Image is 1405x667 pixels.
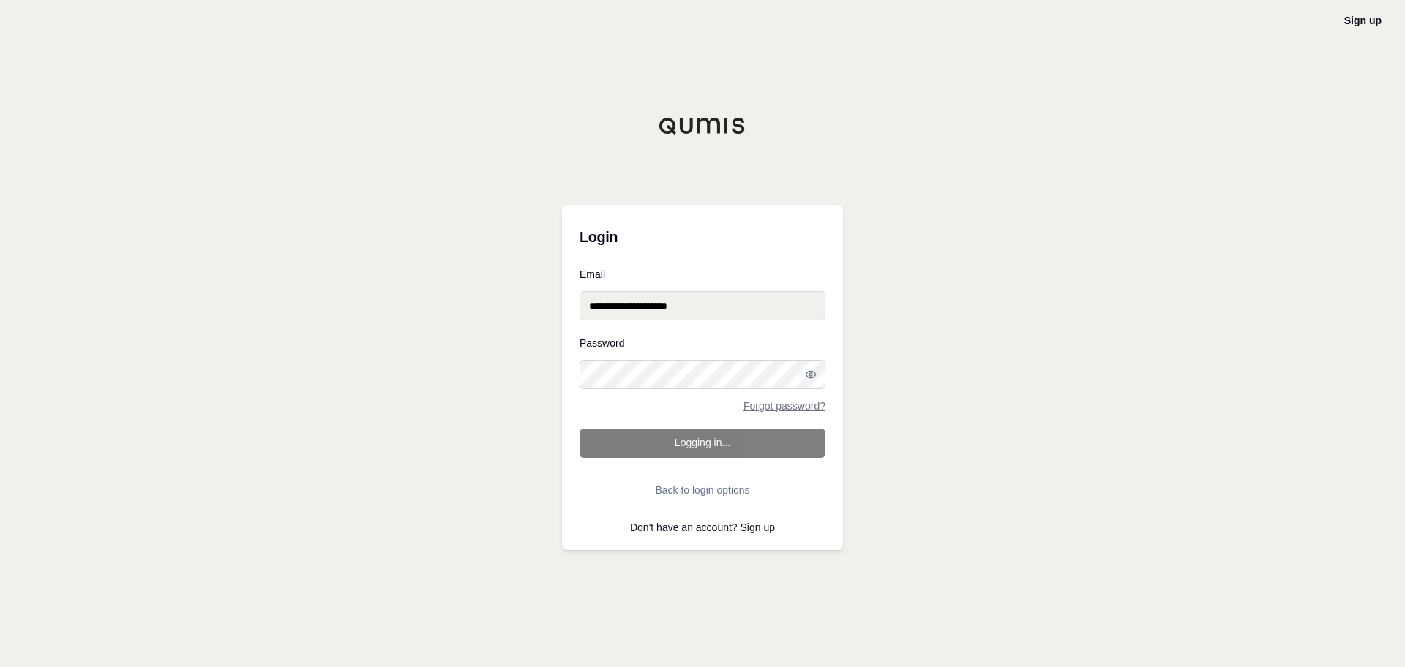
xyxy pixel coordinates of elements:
[1344,15,1382,26] a: Sign up
[659,117,746,135] img: Qumis
[580,338,825,348] label: Password
[580,222,825,252] h3: Login
[580,269,825,279] label: Email
[743,401,825,411] a: Forgot password?
[580,522,825,532] p: Don't have an account?
[580,475,825,505] button: Back to login options
[741,521,775,533] a: Sign up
